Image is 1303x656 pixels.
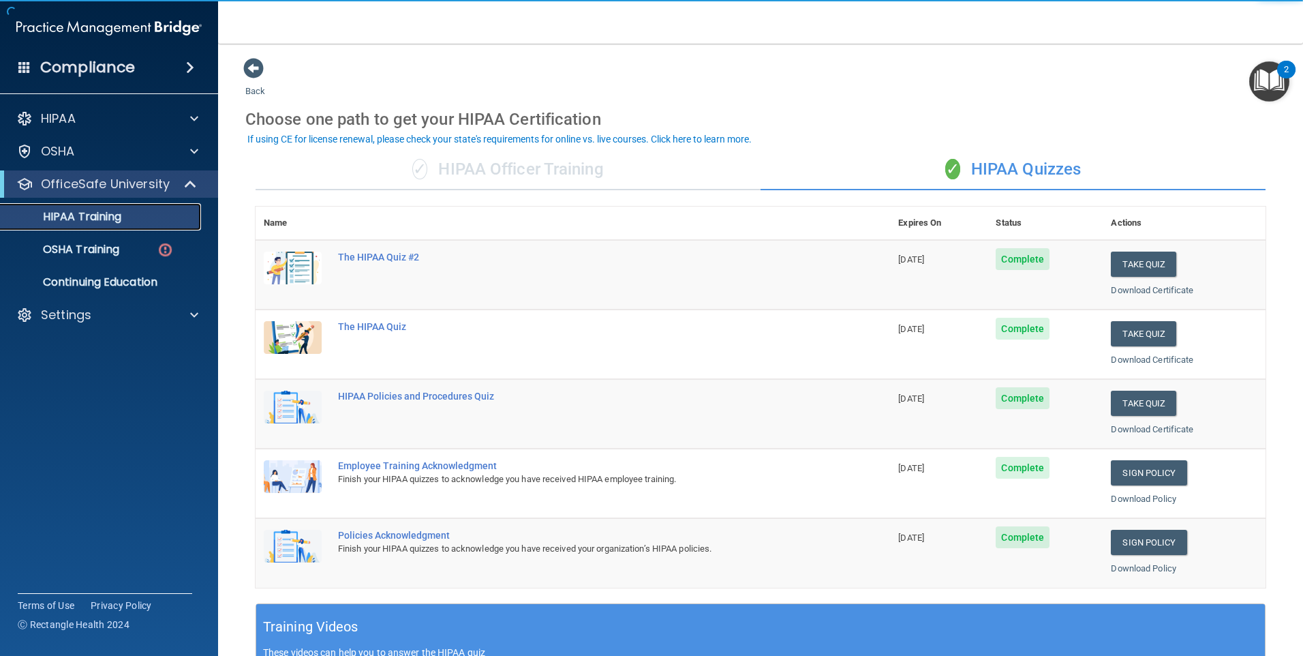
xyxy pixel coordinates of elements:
[996,318,1049,340] span: Complete
[40,58,135,77] h4: Compliance
[18,599,74,612] a: Terms of Use
[338,321,822,332] div: The HIPAA Quiz
[16,143,198,160] a: OSHA
[338,460,822,471] div: Employee Training Acknowledgment
[996,457,1049,479] span: Complete
[1111,285,1193,295] a: Download Certificate
[9,243,119,256] p: OSHA Training
[41,307,91,323] p: Settings
[1235,562,1287,614] iframe: Drift Widget Chat Controller
[996,526,1049,548] span: Complete
[898,533,924,543] span: [DATE]
[338,252,822,263] div: The HIPAA Quiz #2
[338,471,822,488] div: Finish your HIPAA quizzes to acknowledge you have received HIPAA employee training.
[1284,70,1289,87] div: 2
[1111,530,1186,555] a: Sign Policy
[41,176,170,192] p: OfficeSafe University
[1111,355,1193,365] a: Download Certificate
[18,618,129,631] span: Ⓒ Rectangle Health 2024
[41,110,76,127] p: HIPAA
[996,248,1049,270] span: Complete
[1249,61,1289,102] button: Open Resource Center, 2 new notifications
[761,149,1266,190] div: HIPAA Quizzes
[412,159,427,179] span: ✓
[16,14,202,42] img: PMB logo
[263,615,358,639] h5: Training Videos
[1111,460,1186,486] a: Sign Policy
[1111,494,1176,504] a: Download Policy
[890,207,987,240] th: Expires On
[1103,207,1266,240] th: Actions
[41,143,75,160] p: OSHA
[16,176,198,192] a: OfficeSafe University
[256,149,761,190] div: HIPAA Officer Training
[338,541,822,557] div: Finish your HIPAA quizzes to acknowledge you have received your organization’s HIPAA policies.
[1111,424,1193,434] a: Download Certificate
[245,132,754,146] button: If using CE for license renewal, please check your state's requirements for online vs. live cours...
[898,463,924,473] span: [DATE]
[157,241,174,258] img: danger-circle.6113f641.png
[898,324,924,334] span: [DATE]
[1111,321,1176,346] button: Take Quiz
[9,275,195,289] p: Continuing Education
[1111,252,1176,277] button: Take Quiz
[338,530,822,541] div: Policies Acknowledgment
[898,254,924,265] span: [DATE]
[996,387,1049,409] span: Complete
[1111,391,1176,416] button: Take Quiz
[245,70,265,96] a: Back
[247,134,752,144] div: If using CE for license renewal, please check your state's requirements for online vs. live cours...
[1111,563,1176,573] a: Download Policy
[945,159,960,179] span: ✓
[91,599,152,612] a: Privacy Policy
[16,110,198,127] a: HIPAA
[987,207,1103,240] th: Status
[9,210,121,224] p: HIPAA Training
[898,393,924,404] span: [DATE]
[16,307,198,323] a: Settings
[256,207,330,240] th: Name
[338,391,822,402] div: HIPAA Policies and Procedures Quiz
[245,100,1276,139] div: Choose one path to get your HIPAA Certification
